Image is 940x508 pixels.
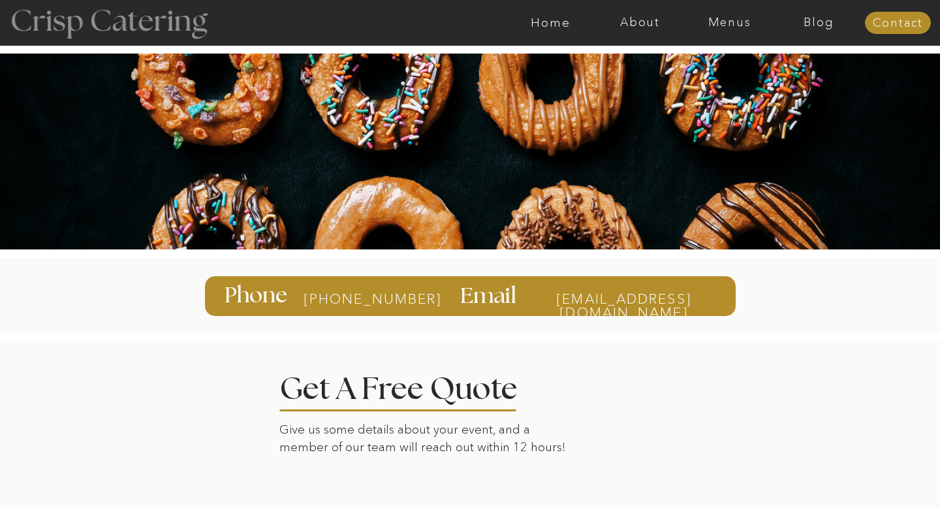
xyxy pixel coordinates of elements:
[774,16,864,29] a: Blog
[685,16,774,29] a: Menus
[225,285,290,307] h3: Phone
[460,285,520,306] h3: Email
[279,374,557,398] h2: Get A Free Quote
[304,292,407,306] a: [PHONE_NUMBER]
[506,16,595,29] a: Home
[865,17,931,30] a: Contact
[279,421,575,460] p: Give us some details about your event, and a member of our team will reach out within 12 hours!
[531,292,717,304] a: [EMAIL_ADDRESS][DOMAIN_NAME]
[595,16,685,29] a: About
